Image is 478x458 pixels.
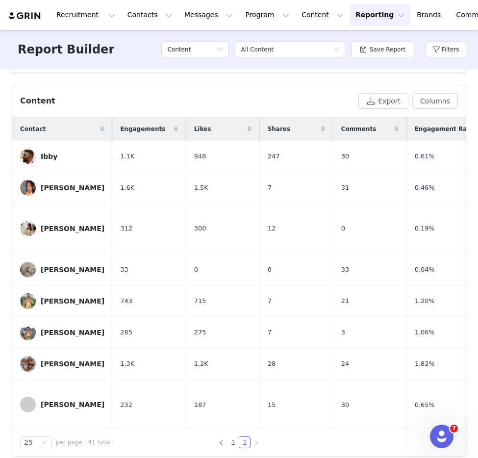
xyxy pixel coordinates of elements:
span: 1.5K [194,183,208,193]
span: 12 [268,224,276,233]
img: 8d39de64-7e06-4733-bc95-b71e5b27cd7c.jpg [20,356,36,372]
span: 33 [341,265,350,275]
button: Reporting [350,4,410,26]
img: 7edeb721-f8d8-47cb-bb7d-3756350cf1b9.jpg [20,221,36,236]
button: Columns [412,93,458,109]
span: 1.82% [415,359,435,369]
span: 312 [120,224,132,233]
img: c7501fbb-913d-4aae-b231-2a83ee36d788.jpg [20,262,36,278]
a: Brands [411,4,450,26]
span: 1.3K [120,359,134,369]
span: 30 [341,152,350,161]
i: icon: left [218,440,224,446]
button: Content [296,4,349,26]
img: aad3c1cb-0171-4d9a-a1c6-459fd84f4913.jpg [20,180,36,196]
span: 24 [341,359,350,369]
a: 1 [227,437,238,448]
button: Recruitment [50,4,121,26]
span: 15 [268,400,276,410]
span: 275 [194,328,206,337]
a: [PERSON_NAME] [20,356,104,372]
li: Previous Page [215,436,227,448]
a: [PERSON_NAME] [20,325,104,340]
a: [PERSON_NAME] [20,221,104,236]
div: [PERSON_NAME] [41,266,104,274]
span: 7 [268,328,272,337]
span: 0 [341,224,345,233]
span: 1.20% [415,296,435,306]
span: 33 [120,265,128,275]
div: Content [20,95,55,107]
span: 31 [341,183,350,193]
span: 232 [120,400,132,410]
span: Contact [20,125,46,133]
span: 7 [268,183,272,193]
a: [PERSON_NAME] [20,180,104,196]
a: 2 [239,437,250,448]
span: 28 [268,359,276,369]
img: c30b9d4f-2a57-441b-8b37-935d2caddcf7.jpg [20,293,36,309]
span: 1.06% [415,328,435,337]
span: 300 [194,224,206,233]
span: 715 [194,296,206,306]
div: [PERSON_NAME] [41,329,104,336]
iframe: Intercom live chat [430,425,453,448]
span: 0.19% [415,224,435,233]
span: 1.2K [194,359,208,369]
span: 247 [268,152,280,161]
a: Ibby [20,149,104,164]
span: Shares [268,125,290,133]
li: Next Page [251,436,262,448]
div: [PERSON_NAME] [41,184,104,192]
i: icon: down [217,47,223,53]
button: Messages [178,4,239,26]
span: 0.46% [415,183,435,193]
button: Save Report [351,42,413,57]
img: grin logo [8,11,42,21]
article: Content [12,85,466,457]
span: 1.1K [120,152,134,161]
h3: Report Builder [18,41,114,58]
span: 0.04% [415,265,435,275]
button: Filters [426,42,466,57]
span: Likes [194,125,211,133]
span: Engagement Rate [415,125,474,133]
li: 1 [227,436,239,448]
div: [PERSON_NAME] [41,297,104,305]
a: [PERSON_NAME] [20,293,104,309]
span: 7 [268,296,272,306]
span: 21 [341,296,350,306]
span: 743 [120,296,132,306]
div: [PERSON_NAME] [41,360,104,368]
span: Engagements [120,125,165,133]
button: Program [239,4,295,26]
div: Ibby [41,153,57,160]
img: f414de1c-a067-44f2-a771-bd5fc4f6de7e.jpg [20,149,36,164]
span: 0 [194,265,198,275]
span: Comments [341,125,377,133]
span: 30 [341,400,350,410]
span: 1.6K [120,183,134,193]
span: per page | 41 total [56,438,111,447]
span: 848 [194,152,206,161]
div: [PERSON_NAME] [41,225,104,232]
div: [PERSON_NAME] [41,401,104,408]
button: Export [358,93,408,109]
li: 2 [239,436,251,448]
span: 0 [268,265,272,275]
span: 187 [194,400,206,410]
i: icon: down [333,47,339,53]
span: 0.65% [415,400,435,410]
i: icon: right [253,440,259,446]
span: 3 [341,328,345,337]
div: All Content [241,42,273,57]
a: [PERSON_NAME] [20,262,104,278]
span: 7 [450,425,458,433]
span: 285 [120,328,132,337]
button: Contacts [122,4,178,26]
div: 25 [24,437,33,448]
img: 7ec944f5-90f1-428e-befa-6e91ac2b590f.jpg [20,325,36,340]
a: [PERSON_NAME] [20,397,104,412]
span: 0.61% [415,152,435,161]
